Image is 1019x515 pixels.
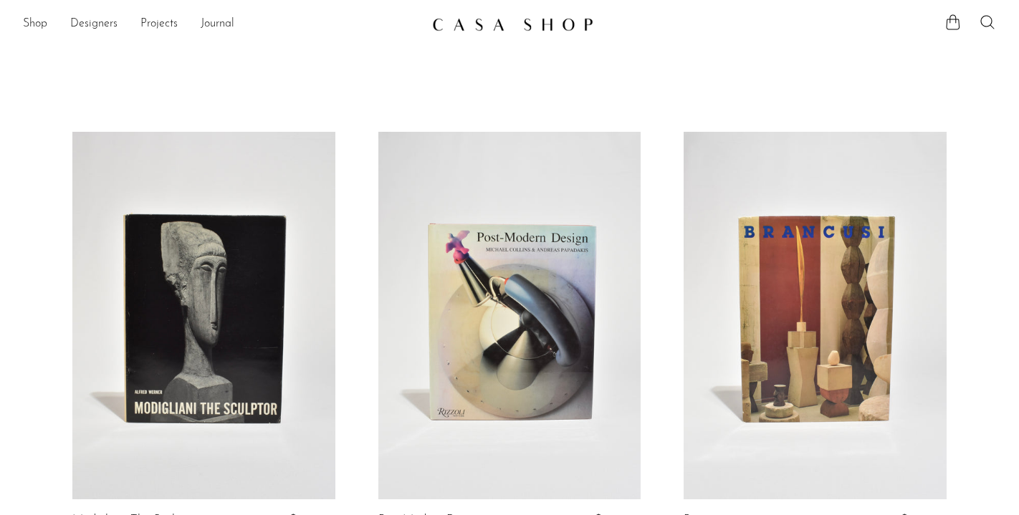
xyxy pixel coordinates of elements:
[23,15,47,34] a: Shop
[201,15,234,34] a: Journal
[70,15,118,34] a: Designers
[23,12,421,37] ul: NEW HEADER MENU
[23,12,421,37] nav: Desktop navigation
[140,15,178,34] a: Projects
